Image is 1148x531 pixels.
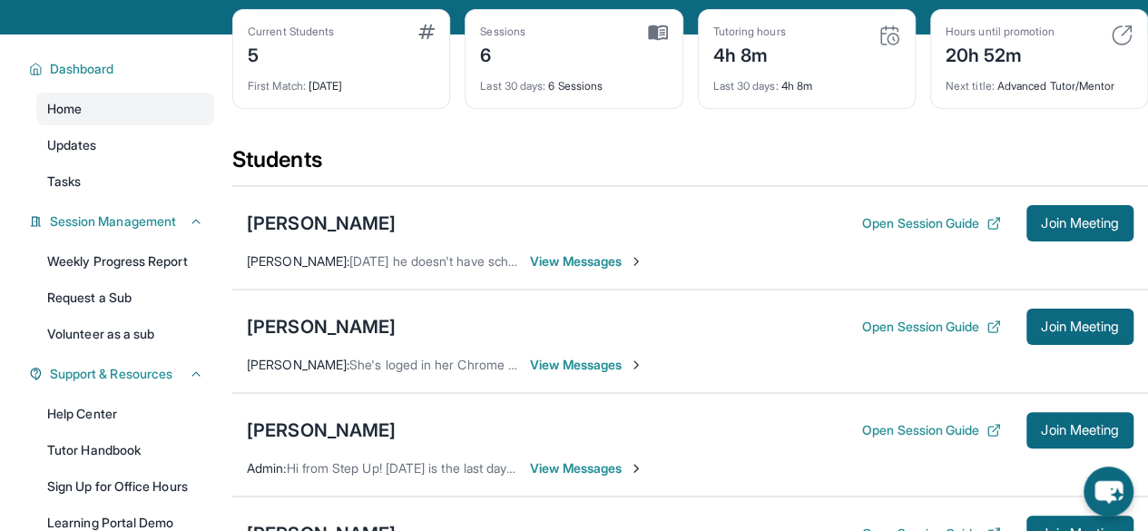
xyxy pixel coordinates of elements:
[248,68,435,93] div: [DATE]
[43,60,203,78] button: Dashboard
[629,461,643,476] img: Chevron-Right
[36,245,214,278] a: Weekly Progress Report
[1041,218,1119,229] span: Join Meeting
[247,460,286,476] span: Admin :
[50,212,176,231] span: Session Management
[480,79,545,93] span: Last 30 days :
[43,365,203,383] button: Support & Resources
[47,136,97,154] span: Updates
[1026,309,1133,345] button: Join Meeting
[629,254,643,269] img: Chevron-Right
[36,318,214,350] a: Volunteer as a sub
[232,145,1148,185] div: Students
[50,60,114,78] span: Dashboard
[247,357,349,372] span: [PERSON_NAME] :
[713,25,786,39] div: Tutoring hours
[480,25,525,39] div: Sessions
[862,318,1001,336] button: Open Session Guide
[530,356,643,374] span: View Messages
[713,68,900,93] div: 4h 8m
[50,365,172,383] span: Support & Resources
[43,212,203,231] button: Session Management
[47,100,82,118] span: Home
[36,398,214,430] a: Help Center
[862,421,1001,439] button: Open Session Guide
[1041,321,1119,332] span: Join Meeting
[530,252,643,270] span: View Messages
[1084,467,1133,516] button: chat-button
[629,358,643,372] img: Chevron-Right
[248,39,334,68] div: 5
[946,25,1055,39] div: Hours until promotion
[248,25,334,39] div: Current Students
[1026,412,1133,448] button: Join Meeting
[530,459,643,477] span: View Messages
[862,214,1001,232] button: Open Session Guide
[878,25,900,46] img: card
[349,253,677,269] span: [DATE] he doesn't have school so any time would be fine
[1041,425,1119,436] span: Join Meeting
[418,25,435,39] img: card
[36,470,214,503] a: Sign Up for Office Hours
[36,129,214,162] a: Updates
[946,39,1055,68] div: 20h 52m
[349,357,536,372] span: She's loged in her Chrome book
[36,281,214,314] a: Request a Sub
[946,68,1133,93] div: Advanced Tutor/Mentor
[946,79,995,93] span: Next title :
[247,418,396,443] div: [PERSON_NAME]
[247,211,396,236] div: [PERSON_NAME]
[36,93,214,125] a: Home
[480,68,667,93] div: 6 Sessions
[36,165,214,198] a: Tasks
[1111,25,1133,46] img: card
[1026,205,1133,241] button: Join Meeting
[480,39,525,68] div: 6
[713,79,779,93] span: Last 30 days :
[247,314,396,339] div: [PERSON_NAME]
[247,253,349,269] span: [PERSON_NAME] :
[648,25,668,41] img: card
[36,434,214,467] a: Tutor Handbook
[248,79,306,93] span: First Match :
[713,39,786,68] div: 4h 8m
[47,172,81,191] span: Tasks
